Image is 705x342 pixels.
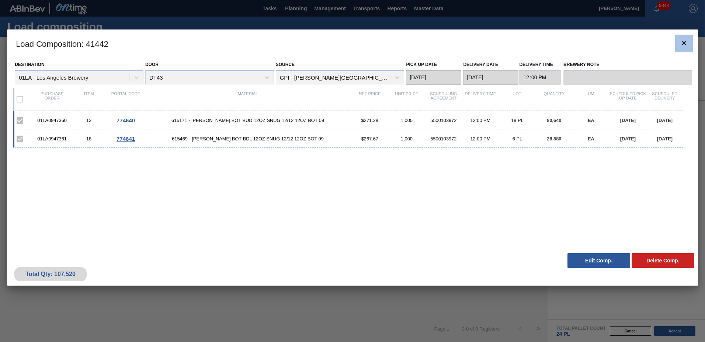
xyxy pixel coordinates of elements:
button: Delete Comp. [632,253,694,268]
label: Brewery Note [563,59,692,70]
span: EA [588,136,594,142]
div: Purchase order [34,91,70,107]
span: [DATE] [620,136,636,142]
div: 18 [70,136,107,142]
div: Material [144,91,351,107]
span: 80,640 [547,118,561,123]
div: 1,000 [388,136,425,142]
div: Delivery Time [462,91,499,107]
div: $267.67 [351,136,388,142]
div: 12:00 PM [462,136,499,142]
div: Go to Order [107,117,144,123]
div: Scheduled Pick up Date [610,91,646,107]
div: Net Price [351,91,388,107]
div: Portal code [107,91,144,107]
div: 12 [70,118,107,123]
div: Lot [499,91,536,107]
span: [DATE] [657,136,673,142]
span: 615171 - CARR BOT BUD 12OZ SNUG 12/12 12OZ BOT 09 [144,118,351,123]
div: 01LA0947360 [34,118,70,123]
label: Delivery Time [519,59,561,70]
div: UM [573,91,610,107]
div: Item [70,91,107,107]
div: $271.28 [351,118,388,123]
button: Edit Comp. [567,253,630,268]
div: 12:00 PM [462,118,499,123]
label: Source [276,62,295,67]
span: 615469 - CARR BOT BDL 12OZ SNUG 12/12 12OZ BOT 09 [144,136,351,142]
input: mm/dd/yyyy [463,70,518,85]
div: Scheduled Delivery [646,91,683,107]
div: Scheduling Agreement [425,91,462,107]
div: 18 PL [499,118,536,123]
span: 26,880 [547,136,561,142]
label: Delivery Date [463,62,498,67]
h3: Load Composition : 41442 [7,29,698,57]
div: Total Qty: 107,520 [20,271,81,278]
div: 5500103972 [425,118,462,123]
div: 01LA0947361 [34,136,70,142]
div: Unit Price [388,91,425,107]
div: 5500103972 [425,136,462,142]
span: 774641 [117,136,135,142]
div: 1,000 [388,118,425,123]
span: [DATE] [657,118,673,123]
span: [DATE] [620,118,636,123]
label: Door [145,62,159,67]
div: Quantity [536,91,573,107]
label: Pick up Date [406,62,437,67]
input: mm/dd/yyyy [406,70,461,85]
div: 6 PL [499,136,536,142]
div: Go to Order [107,136,144,142]
span: EA [588,118,594,123]
span: 774640 [117,117,135,123]
label: Destination [15,62,44,67]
